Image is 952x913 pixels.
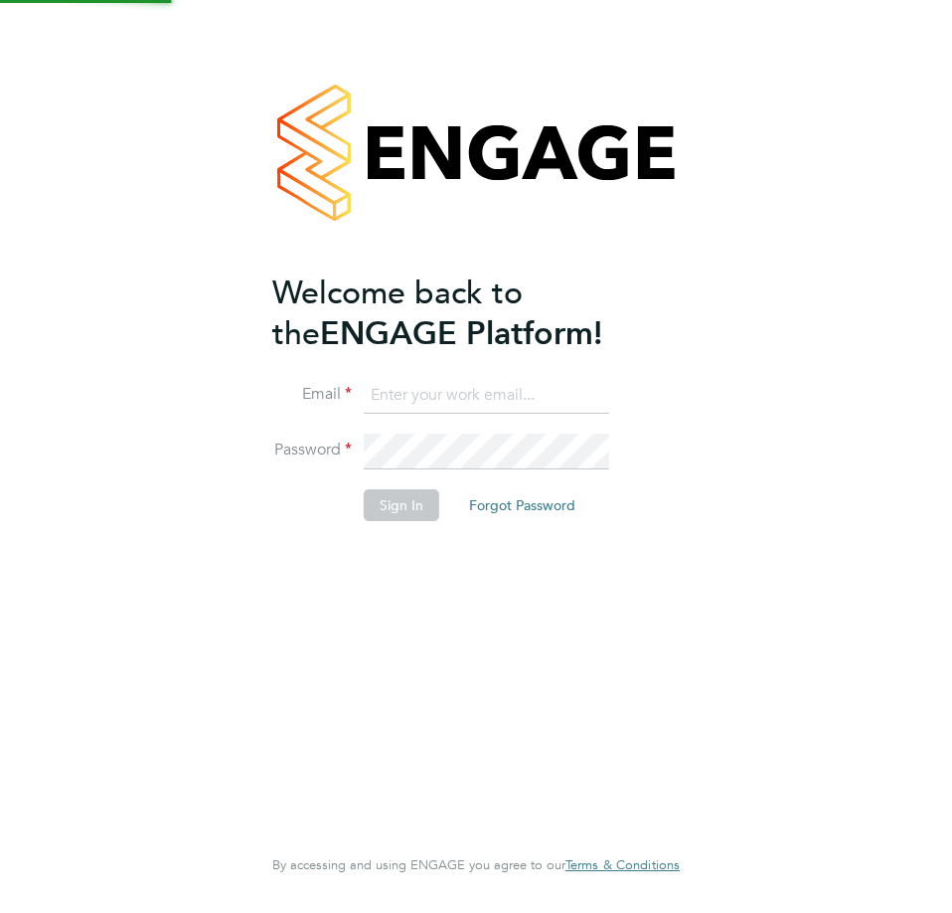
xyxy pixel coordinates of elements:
[565,857,680,873] a: Terms & Conditions
[364,378,609,414] input: Enter your work email...
[272,384,352,405] label: Email
[272,440,352,460] label: Password
[364,489,439,521] button: Sign In
[272,274,523,353] span: Welcome back to the
[272,856,680,873] span: By accessing and using ENGAGE you agree to our
[565,856,680,873] span: Terms & Conditions
[453,489,591,521] button: Forgot Password
[272,273,660,354] h2: ENGAGE Platform!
